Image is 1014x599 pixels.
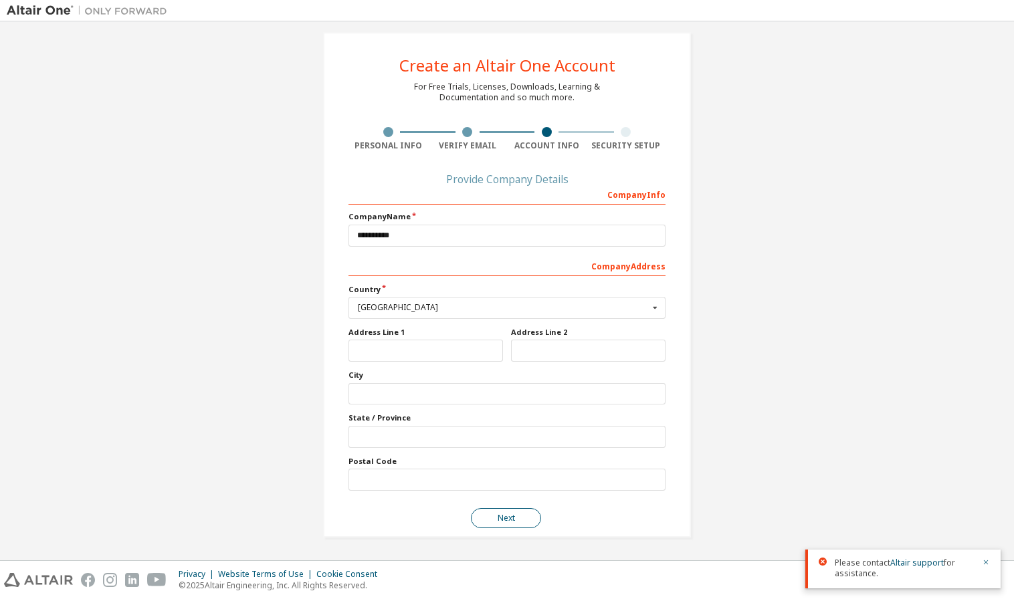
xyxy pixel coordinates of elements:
[358,304,649,312] div: [GEOGRAPHIC_DATA]
[348,175,666,183] div: Provide Company Details
[348,284,666,295] label: Country
[399,57,615,74] div: Create an Altair One Account
[348,211,666,222] label: Company Name
[81,573,95,587] img: facebook.svg
[103,573,117,587] img: instagram.svg
[428,140,508,151] div: Verify Email
[147,573,167,587] img: youtube.svg
[348,183,666,205] div: Company Info
[316,569,385,580] div: Cookie Consent
[348,255,666,276] div: Company Address
[348,370,666,380] label: City
[179,580,385,591] p: © 2025 Altair Engineering, Inc. All Rights Reserved.
[587,140,666,151] div: Security Setup
[890,557,944,568] a: Altair support
[414,82,600,103] div: For Free Trials, Licenses, Downloads, Learning & Documentation and so much more.
[348,456,666,467] label: Postal Code
[471,508,541,528] button: Next
[7,4,174,17] img: Altair One
[507,140,587,151] div: Account Info
[348,140,428,151] div: Personal Info
[4,573,73,587] img: altair_logo.svg
[348,327,503,338] label: Address Line 1
[125,573,139,587] img: linkedin.svg
[218,569,316,580] div: Website Terms of Use
[511,327,666,338] label: Address Line 2
[835,558,974,579] span: Please contact for assistance.
[348,412,666,423] label: State / Province
[179,569,218,580] div: Privacy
